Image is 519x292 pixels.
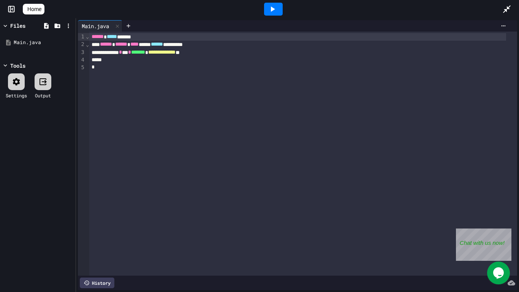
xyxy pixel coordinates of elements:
[456,229,511,261] iframe: chat widget
[78,49,85,56] div: 3
[85,33,89,40] span: Fold line
[6,92,27,99] div: Settings
[10,62,25,70] div: Tools
[80,278,114,288] div: History
[27,5,41,13] span: Home
[23,4,44,14] a: Home
[85,41,89,48] span: Fold line
[78,41,85,48] div: 2
[78,33,85,41] div: 1
[487,262,511,284] iframe: chat widget
[78,56,85,64] div: 4
[35,92,51,99] div: Output
[78,64,85,71] div: 5
[10,22,25,30] div: Files
[78,20,122,32] div: Main.java
[14,39,73,46] div: Main.java
[78,22,113,30] div: Main.java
